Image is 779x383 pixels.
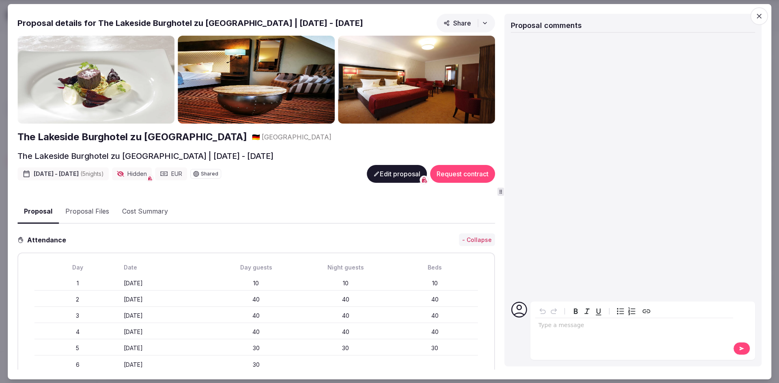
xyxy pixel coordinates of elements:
div: Hidden [112,167,152,180]
div: 30 [303,344,389,352]
span: Shared [201,171,218,176]
span: [GEOGRAPHIC_DATA] [262,133,331,141]
img: Gallery photo 1 [17,35,174,124]
button: - Collapse [459,233,495,246]
div: 10 [392,279,478,287]
div: 1 [34,279,121,287]
div: 2 [34,295,121,304]
div: editable markdown [535,318,733,334]
div: 40 [392,312,478,320]
div: EUR [155,167,187,180]
span: ( 5 night s ) [80,170,104,177]
div: 40 [213,295,299,304]
a: The Lakeside Burghotel zu [GEOGRAPHIC_DATA] [17,130,247,144]
div: [DATE] [124,312,210,320]
span: Proposal comments [511,21,582,29]
div: 10 [303,279,389,287]
div: toggle group [615,306,637,317]
div: 40 [213,312,299,320]
button: 🇩🇪 [252,133,260,141]
div: 40 [392,328,478,336]
div: Day [34,263,121,272]
button: Proposal [17,200,59,224]
div: [DATE] [124,295,210,304]
div: [DATE] [124,328,210,336]
div: 10 [213,279,299,287]
button: Italic [581,306,593,317]
button: Edit proposal [367,165,427,183]
h2: Proposal details for The Lakeside Burghotel zu [GEOGRAPHIC_DATA] | [DATE] - [DATE] [17,17,363,28]
div: Date [124,263,210,272]
button: Bold [570,306,581,317]
div: [DATE] [124,279,210,287]
div: 3 [34,312,121,320]
button: Underline [593,306,604,317]
div: 4 [34,328,121,336]
div: 40 [303,328,389,336]
span: 🇩🇪 [252,133,260,141]
div: 40 [392,295,478,304]
img: Gallery photo 2 [178,35,335,124]
div: 30 [392,344,478,352]
div: 30 [213,361,299,369]
button: Request contract [430,165,495,183]
img: Gallery photo 3 [338,35,495,124]
button: Share [437,13,495,32]
h2: The Lakeside Burghotel zu [GEOGRAPHIC_DATA] | [DATE] - [DATE] [17,150,273,162]
button: Cost Summary [116,200,174,223]
span: [DATE] - [DATE] [34,170,104,178]
div: 30 [213,344,299,352]
div: [DATE] [124,361,210,369]
button: Proposal Files [59,200,116,223]
div: 40 [303,295,389,304]
div: 40 [303,312,389,320]
button: Create link [641,306,652,317]
button: Numbered list [626,306,637,317]
div: 5 [34,344,121,352]
div: Beds [392,263,478,272]
div: Day guests [213,263,299,272]
button: Bulleted list [615,306,626,317]
div: 6 [34,361,121,369]
div: 40 [213,328,299,336]
div: [DATE] [124,344,210,352]
h3: Attendance [24,235,73,245]
div: Night guests [303,263,389,272]
span: Share [443,19,471,27]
